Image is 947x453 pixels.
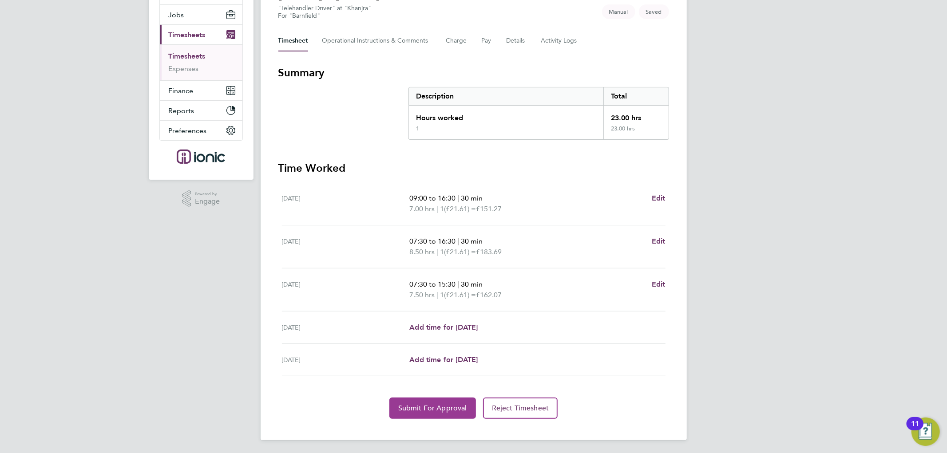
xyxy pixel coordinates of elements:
span: 1 [440,290,444,300]
span: (£21.61) = [444,205,476,213]
div: Timesheets [160,44,242,80]
button: Submit For Approval [389,398,476,419]
div: 23.00 hrs [603,106,668,125]
button: Reject Timesheet [483,398,558,419]
div: [DATE] [282,236,410,257]
div: 11 [911,424,919,435]
div: 23.00 hrs [603,125,668,139]
button: Preferences [160,121,242,140]
span: Engage [195,198,220,205]
span: Finance [169,87,194,95]
div: [DATE] [282,193,410,214]
button: Details [507,30,527,51]
span: Add time for [DATE] [409,323,478,331]
button: Finance [160,81,242,100]
button: Activity Logs [541,30,579,51]
span: (£21.61) = [444,291,476,299]
span: 30 min [461,237,483,245]
a: Powered byEngage [182,190,220,207]
button: Reports [160,101,242,120]
button: Timesheet [278,30,308,51]
span: 30 min [461,194,483,202]
span: £162.07 [476,291,502,299]
span: 7.00 hrs [409,205,435,213]
button: Pay [482,30,492,51]
span: Powered by [195,190,220,198]
span: 8.50 hrs [409,248,435,256]
span: Preferences [169,126,207,135]
span: Edit [652,194,666,202]
span: 09:00 to 16:30 [409,194,456,202]
span: 30 min [461,280,483,288]
img: ionic-logo-retina.png [177,150,225,164]
span: £151.27 [476,205,502,213]
a: Go to home page [159,150,243,164]
span: | [457,280,459,288]
span: Submit For Approval [398,404,467,413]
button: Operational Instructions & Comments [322,30,432,51]
span: | [436,291,438,299]
div: [DATE] [282,322,410,333]
section: Timesheet [278,66,669,419]
span: Reject Timesheet [492,404,549,413]
span: Add time for [DATE] [409,355,478,364]
div: For "Barnfield" [278,12,372,20]
h3: Summary [278,66,669,80]
div: "Telehandler Driver" at "Khanjra" [278,4,372,20]
h3: Time Worked [278,161,669,175]
div: [DATE] [282,279,410,300]
span: | [436,248,438,256]
button: Timesheets [160,25,242,44]
span: Jobs [169,11,184,19]
span: | [457,237,459,245]
button: Charge [446,30,468,51]
div: Description [409,87,604,105]
span: 07:30 to 16:30 [409,237,456,245]
span: Timesheets [169,31,206,39]
span: 1 [440,247,444,257]
span: £183.69 [476,248,502,256]
a: Timesheets [169,52,206,60]
a: Edit [652,279,666,290]
span: This timesheet was manually created. [602,4,635,19]
div: [DATE] [282,355,410,365]
span: Edit [652,237,666,245]
button: Jobs [160,5,242,24]
a: Edit [652,236,666,247]
div: Total [603,87,668,105]
a: Add time for [DATE] [409,355,478,365]
div: 1 [416,125,419,132]
div: Summary [408,87,669,140]
a: Add time for [DATE] [409,322,478,333]
span: | [436,205,438,213]
span: 07:30 to 15:30 [409,280,456,288]
a: Expenses [169,64,199,73]
span: Reports [169,106,194,115]
span: Edit [652,280,666,288]
div: Hours worked [409,106,604,125]
span: 1 [440,204,444,214]
button: Open Resource Center, 11 new notifications [911,418,940,446]
a: Edit [652,193,666,204]
span: | [457,194,459,202]
span: (£21.61) = [444,248,476,256]
span: 7.50 hrs [409,291,435,299]
span: This timesheet is Saved. [639,4,669,19]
